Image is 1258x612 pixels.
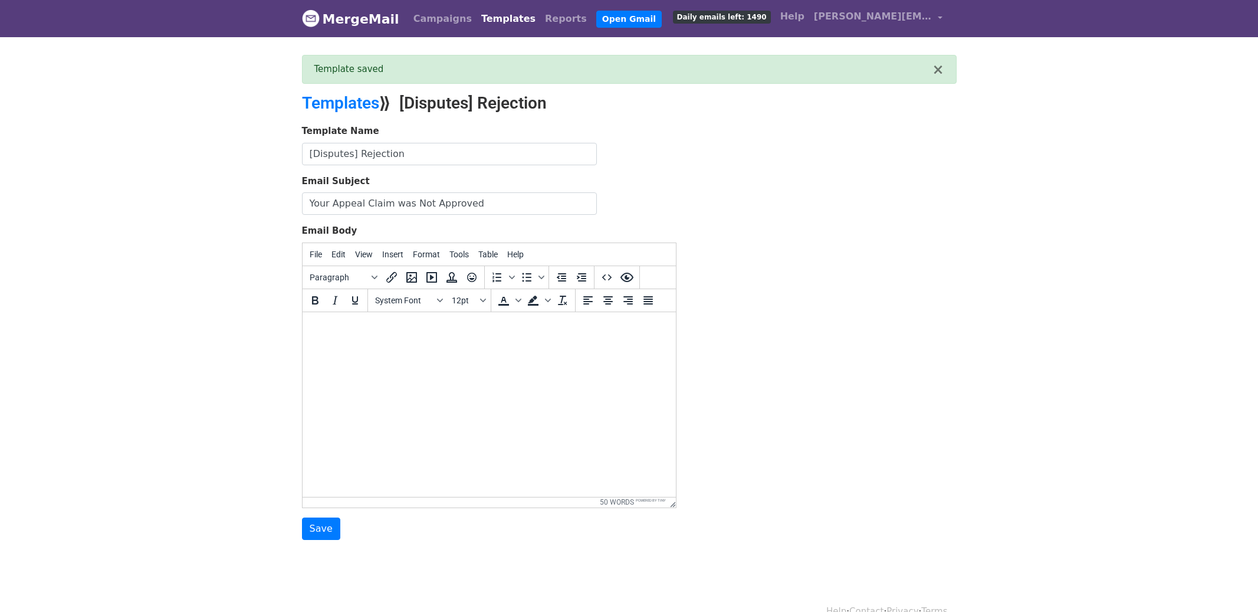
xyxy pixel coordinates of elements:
[618,290,638,310] button: Align right
[932,63,944,77] button: ×
[345,290,365,310] button: Underline
[382,267,402,287] button: Insert/edit link
[402,267,422,287] button: Insert/edit image
[487,267,517,287] div: Numbered list
[314,63,932,76] div: Template saved
[305,290,325,310] button: Bold
[540,7,592,31] a: Reports
[375,296,433,305] span: System Font
[302,125,379,138] label: Template Name
[310,273,367,282] span: Paragraph
[596,11,662,28] a: Open Gmail
[370,290,447,310] button: Fonts
[302,93,733,113] h2: ⟫ [Disputes] Rejection
[302,6,399,31] a: MergeMail
[600,498,634,506] button: 50 words
[636,498,666,502] a: Powered by Tiny
[814,9,932,24] span: [PERSON_NAME][EMAIL_ADDRESS][PERSON_NAME][DOMAIN_NAME]
[310,250,322,259] span: File
[668,5,776,28] a: Daily emails left: 1490
[413,250,440,259] span: Format
[617,267,637,287] button: Preview
[447,290,488,310] button: Font sizes
[666,498,676,508] div: Resize
[598,290,618,310] button: Align center
[449,250,469,259] span: Tools
[776,5,809,28] a: Help
[442,267,462,287] button: Insert template
[325,290,345,310] button: Italic
[478,250,498,259] span: Table
[673,11,771,24] span: Daily emails left: 1490
[551,267,571,287] button: Decrease indent
[302,175,370,188] label: Email Subject
[302,224,357,238] label: Email Body
[523,290,553,310] div: Background color
[462,267,482,287] button: Emoticons
[638,290,658,310] button: Justify
[578,290,598,310] button: Align left
[517,267,546,287] div: Bullet list
[382,250,403,259] span: Insert
[597,267,617,287] button: Source code
[571,267,592,287] button: Increase indent
[302,93,379,113] a: Templates
[409,7,477,31] a: Campaigns
[507,250,524,259] span: Help
[452,296,478,305] span: 12pt
[553,290,573,310] button: Clear formatting
[355,250,373,259] span: View
[331,250,346,259] span: Edit
[809,5,947,32] a: [PERSON_NAME][EMAIL_ADDRESS][PERSON_NAME][DOMAIN_NAME]
[422,267,442,287] button: Insert/edit media
[303,312,676,497] iframe: Rich Text Area. Press ALT-0 for help.
[477,7,540,31] a: Templates
[305,267,382,287] button: Blocks
[494,290,523,310] div: Text color
[302,9,320,27] img: MergeMail logo
[302,518,340,540] input: Save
